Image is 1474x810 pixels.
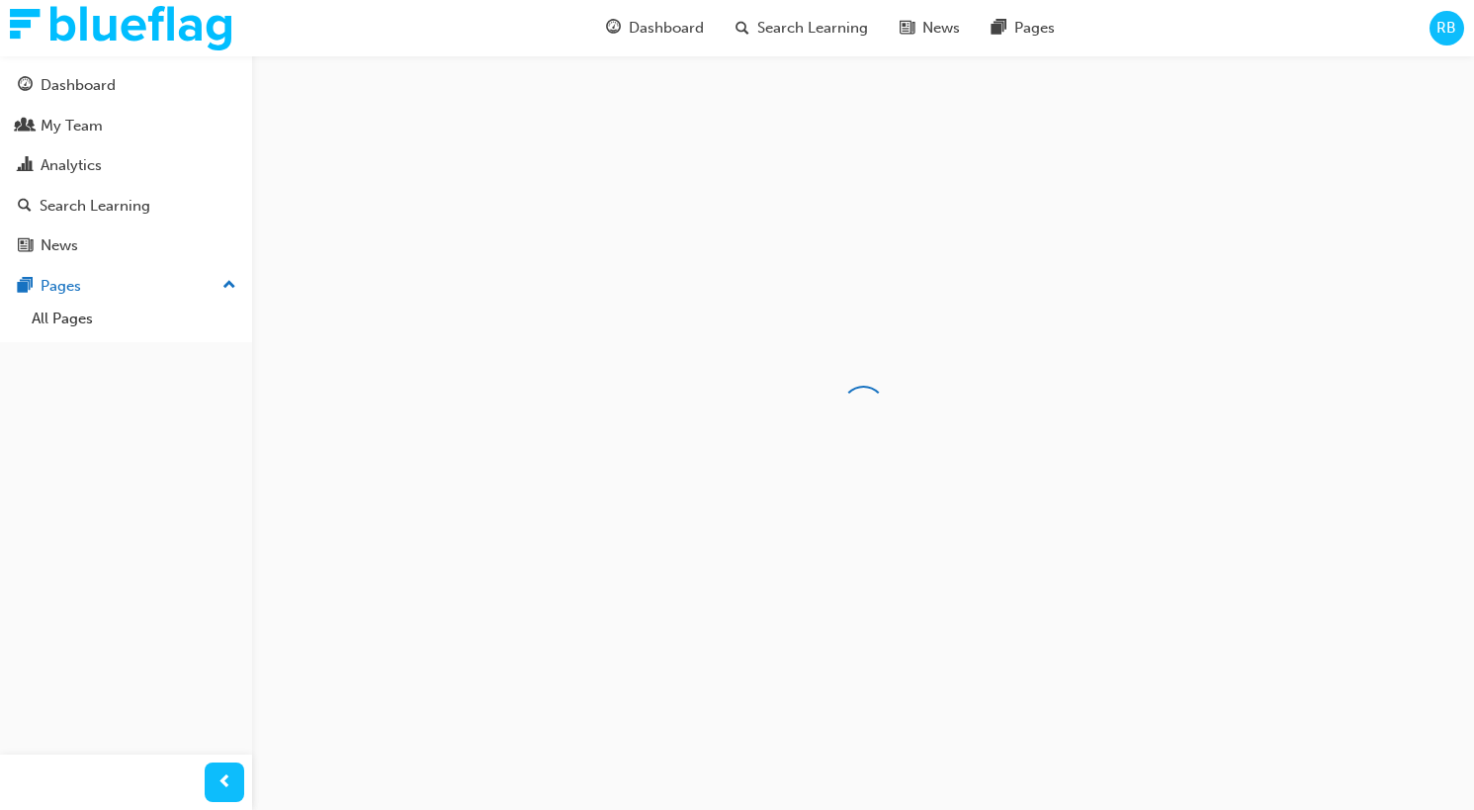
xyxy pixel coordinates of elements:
[1430,11,1464,45] button: RB
[10,6,231,50] img: Trak
[217,770,232,795] span: prev-icon
[18,237,33,255] span: news-icon
[720,8,884,48] a: search-iconSearch Learning
[41,234,78,257] div: News
[884,8,976,48] a: news-iconNews
[8,188,244,225] a: Search Learning
[41,275,81,298] div: Pages
[992,16,1006,41] span: pages-icon
[8,67,244,104] a: Dashboard
[922,17,960,40] span: News
[41,74,116,97] div: Dashboard
[1436,17,1456,40] span: RB
[8,147,244,184] a: Analytics
[8,227,244,264] a: News
[1014,17,1055,40] span: Pages
[40,195,150,218] div: Search Learning
[900,16,914,41] span: news-icon
[8,63,244,268] button: DashboardMy TeamAnalyticsSearch LearningNews
[222,273,236,299] span: up-icon
[8,268,244,305] button: Pages
[629,17,704,40] span: Dashboard
[18,198,32,216] span: search-icon
[18,77,33,95] span: guage-icon
[18,278,33,296] span: pages-icon
[24,304,244,334] a: All Pages
[18,118,33,135] span: people-icon
[41,115,103,137] div: My Team
[8,108,244,144] a: My Team
[590,8,720,48] a: guage-iconDashboard
[41,154,102,177] div: Analytics
[18,157,33,175] span: chart-icon
[736,16,749,41] span: search-icon
[757,17,868,40] span: Search Learning
[606,16,621,41] span: guage-icon
[976,8,1071,48] a: pages-iconPages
